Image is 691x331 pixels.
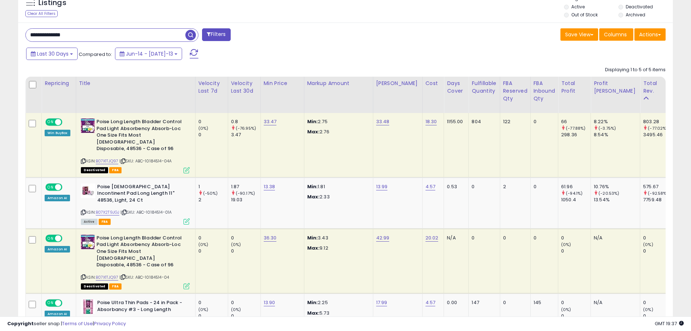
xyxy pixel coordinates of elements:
div: 147 [472,299,494,306]
div: 1155.00 [447,118,463,125]
p: 2.33 [307,194,367,200]
small: (-94.1%) [566,190,583,196]
span: OFF [61,184,73,190]
span: 2025-08-13 19:37 GMT [655,320,684,327]
a: B07X1TJQ97 [96,274,119,280]
a: 33.47 [264,118,277,125]
div: 0 [534,183,553,190]
b: Poise Ultra Thin Pads - 24 in Pack - Absorbancy #3 - Long Length [97,299,185,315]
small: (0%) [198,307,209,312]
div: FBA inbound Qty [534,80,555,102]
div: seller snap | | [7,320,126,327]
label: Active [571,4,585,10]
a: 36.30 [264,234,277,242]
div: 1.87 [231,183,260,190]
small: (-3.75%) [599,125,616,131]
div: 0 [561,299,591,306]
div: 1 [198,183,228,190]
p: 3.43 [307,235,367,241]
div: 0.53 [447,183,463,190]
label: Archived [626,12,645,18]
button: Columns [599,28,633,41]
div: Total Profit [561,80,588,95]
div: N/A [594,235,634,241]
div: ASIN: [81,235,190,288]
div: 0 [198,118,228,125]
p: 9.12 [307,245,367,251]
span: OFF [61,235,73,242]
strong: Max: [307,245,320,251]
small: (-92.58%) [648,190,668,196]
small: (-77.02%) [648,125,668,131]
small: (0%) [561,307,571,312]
label: Deactivated [626,4,653,10]
div: Fulfillable Quantity [472,80,497,95]
span: All listings that are unavailable for purchase on Amazon for any reason other than out-of-stock [81,167,108,173]
div: 0 [534,118,553,125]
div: 0 [198,248,228,254]
div: 66 [561,118,591,125]
strong: Copyright [7,320,34,327]
div: Repricing [45,80,73,87]
div: [PERSON_NAME] [376,80,419,87]
strong: Min: [307,234,318,241]
div: Velocity Last 7d [198,80,225,95]
small: (-76.95%) [236,125,256,131]
div: 0 [561,235,591,241]
div: Title [79,80,192,87]
a: 18.30 [425,118,437,125]
strong: Min: [307,183,318,190]
button: Actions [634,28,666,41]
b: Poise [DEMOGRAPHIC_DATA] Incontinent Pad Long Length 11" 48536, Light, 24 Ct [97,183,185,206]
small: (-77.88%) [566,125,585,131]
strong: Max: [307,193,320,200]
div: 0 [643,248,673,254]
a: 33.48 [376,118,390,125]
div: N/A [447,235,463,241]
span: All listings that are unavailable for purchase on Amazon for any reason other than out-of-stock [81,283,108,290]
small: (0%) [231,242,241,247]
div: Amazon AI [45,246,70,253]
strong: Min: [307,118,318,125]
img: 6174rBg9mGL._SL40_.jpg [81,118,95,133]
span: FBA [99,219,111,225]
div: 0 [198,299,228,306]
div: Days Cover [447,80,465,95]
div: 0 [503,299,525,306]
div: Displaying 1 to 5 of 5 items [605,66,666,73]
button: Jun-14 - [DATE]-13 [115,48,182,60]
img: 6174rBg9mGL._SL40_.jpg [81,235,95,249]
div: ASIN: [81,118,190,172]
span: FBA [109,167,122,173]
a: Privacy Policy [94,320,126,327]
div: Win BuyBox [45,130,70,136]
div: 0 [231,235,260,241]
div: Total Rev. [643,80,670,95]
button: Filters [202,28,230,41]
a: 13.38 [264,183,275,190]
span: ON [46,184,55,190]
img: 410KhgNTYuL._SL40_.jpg [81,299,95,314]
span: | SKU: ABC-10184514-01A [120,209,172,215]
div: 2 [503,183,525,190]
div: 575.67 [643,183,673,190]
div: 8.54% [594,132,640,138]
small: (0%) [643,242,653,247]
div: 2 [198,197,228,203]
button: Last 30 Days [26,48,78,60]
div: Velocity Last 30d [231,80,258,95]
span: OFF [61,119,73,125]
div: FBA Reserved Qty [503,80,527,102]
div: 0 [231,248,260,254]
div: 8.22% [594,118,640,125]
small: (0%) [198,242,209,247]
div: 3495.46 [643,132,673,138]
div: Clear All Filters [25,10,58,17]
span: | SKU: ABC-10184514-04A [119,158,172,164]
div: 7759.48 [643,197,673,203]
small: (-20.53%) [599,190,619,196]
span: FBA [109,283,122,290]
div: 0 [198,132,228,138]
span: All listings currently available for purchase on Amazon [81,219,98,225]
label: Out of Stock [571,12,598,18]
